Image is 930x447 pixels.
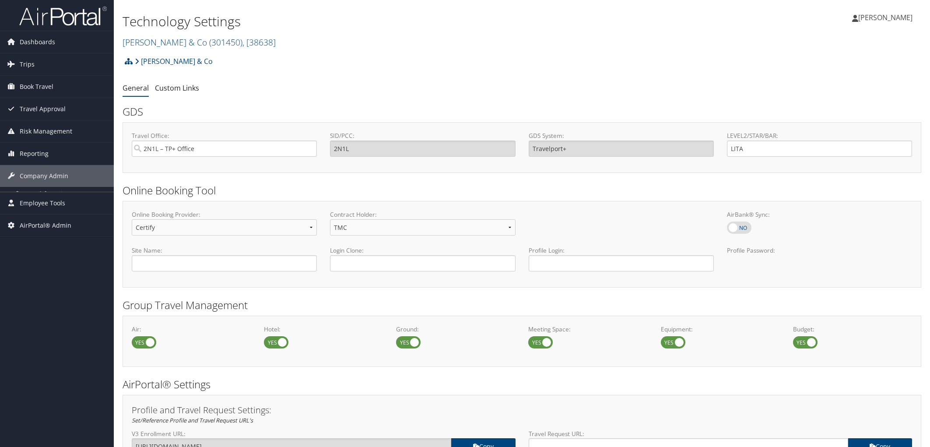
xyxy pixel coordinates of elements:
span: ( 301450 ) [209,36,242,48]
label: Login Clone: [330,246,515,255]
img: airportal-logo.png [19,6,107,26]
span: Employee Tools [20,192,65,214]
a: Custom Links [155,83,199,93]
span: Book Travel [20,76,53,98]
label: Travel Request URL: [529,429,912,438]
label: AirBank® Sync [727,222,751,234]
label: Equipment: [661,325,780,334]
span: AirPortal® Admin [20,215,71,236]
label: GDS System: [529,131,714,140]
span: Company Admin [20,165,68,187]
h3: Profile and Travel Request Settings: [132,406,912,415]
label: Meeting Space: [528,325,647,334]
a: [PERSON_NAME] & Co [135,53,213,70]
span: [PERSON_NAME] [858,13,912,22]
span: Travel Approval [20,98,66,120]
h1: Technology Settings [123,12,655,31]
h2: AirPortal® Settings [123,377,921,392]
a: General [123,83,149,93]
label: Budget: [793,325,912,334]
label: AirBank® Sync: [727,210,912,219]
span: Risk Management [20,120,72,142]
label: Profile Login: [529,246,714,271]
label: LEVEL2/STAR/BAR: [727,131,912,140]
h2: Group Travel Management [123,298,921,313]
label: Ground: [396,325,515,334]
a: [PERSON_NAME] [852,4,921,31]
a: [PERSON_NAME] & Co [123,36,276,48]
label: V3 Enrollment URL: [132,429,516,438]
label: Online Booking Provider: [132,210,317,219]
label: Air: [132,325,251,334]
label: Travel Office: [132,131,317,140]
h2: GDS [123,104,915,119]
span: Reporting [20,143,49,165]
label: Site Name: [132,246,317,255]
label: Profile Password: [727,246,912,271]
span: Trips [20,53,35,75]
em: Set/Reference Profile and Travel Request URL's [132,416,253,424]
h2: Online Booking Tool [123,183,921,198]
label: SID/PCC: [330,131,515,140]
input: Profile Login: [529,255,714,271]
span: , [ 38638 ] [242,36,276,48]
label: Contract Holder: [330,210,515,219]
span: Dashboards [20,31,55,53]
label: Hotel: [264,325,383,334]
